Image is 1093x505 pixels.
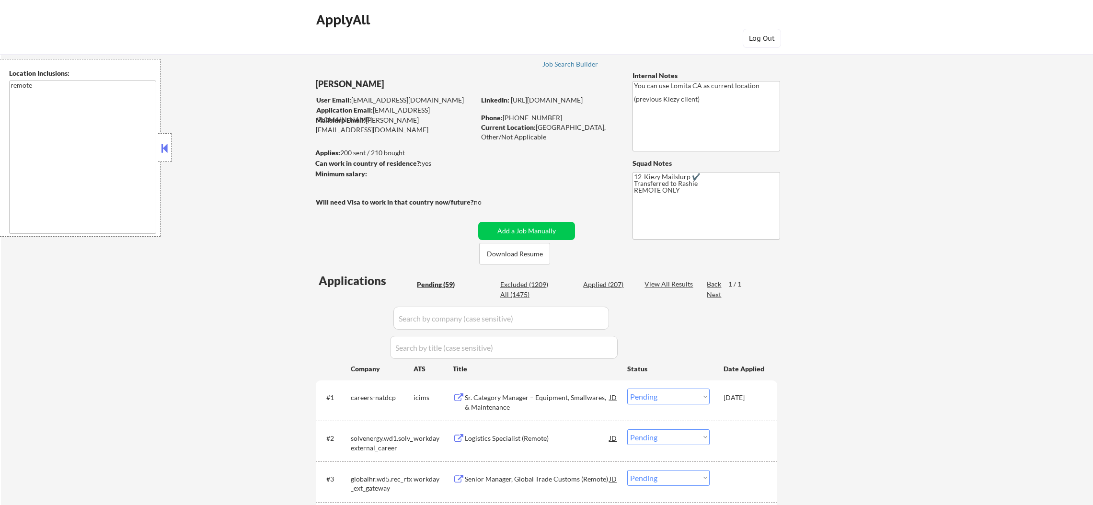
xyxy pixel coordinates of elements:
[465,474,610,484] div: Senior Manager, Global Trade Customs (Remote)
[351,364,414,374] div: Company
[417,280,465,289] div: Pending (59)
[724,393,766,402] div: [DATE]
[315,170,367,178] strong: Minimum salary:
[609,470,618,487] div: JD
[316,78,513,90] div: [PERSON_NAME]
[414,474,453,484] div: workday
[326,393,343,402] div: #1
[453,364,618,374] div: Title
[316,96,351,104] strong: User Email:
[316,11,373,28] div: ApplyAll
[542,61,598,68] div: Job Search Builder
[478,222,575,240] button: Add a Job Manually
[316,106,373,114] strong: Application Email:
[479,243,550,264] button: Download Resume
[609,389,618,406] div: JD
[583,280,631,289] div: Applied (207)
[316,105,475,124] div: [EMAIL_ADDRESS][DOMAIN_NAME]
[481,123,617,141] div: [GEOGRAPHIC_DATA], Other/Not Applicable
[414,393,453,402] div: icims
[316,115,475,134] div: [PERSON_NAME][EMAIL_ADDRESS][DOMAIN_NAME]
[542,60,598,70] a: Job Search Builder
[393,307,609,330] input: Search by company (case sensitive)
[414,434,453,443] div: workday
[315,159,422,167] strong: Can work in country of residence?:
[743,29,781,48] button: Log Out
[315,148,475,158] div: 200 sent / 210 bought
[724,364,766,374] div: Date Applied
[474,197,501,207] div: no
[644,279,696,289] div: View All Results
[633,159,780,168] div: Squad Notes
[414,364,453,374] div: ATS
[315,159,472,168] div: yes
[351,434,414,452] div: solvenergy.wd1.solv_external_career
[315,149,340,157] strong: Applies:
[316,116,366,124] strong: Mailslurp Email:
[481,96,509,104] strong: LinkedIn:
[481,123,536,131] strong: Current Location:
[707,290,722,299] div: Next
[465,434,610,443] div: Logistics Specialist (Remote)
[511,96,583,104] a: [URL][DOMAIN_NAME]
[316,95,475,105] div: [EMAIL_ADDRESS][DOMAIN_NAME]
[326,474,343,484] div: #3
[9,69,157,78] div: Location Inclusions:
[633,71,780,80] div: Internal Notes
[326,434,343,443] div: #2
[707,279,722,289] div: Back
[500,290,548,299] div: All (1475)
[390,336,618,359] input: Search by title (case sensitive)
[481,114,503,122] strong: Phone:
[351,393,414,402] div: careers-natdcp
[465,393,610,412] div: Sr. Category Manager – Equipment, Smallwares, & Maintenance
[316,198,475,206] strong: Will need Visa to work in that country now/future?:
[609,429,618,447] div: JD
[627,360,710,377] div: Status
[351,474,414,493] div: globalhr.wd5.rec_rtx_ext_gateway
[481,113,617,123] div: [PHONE_NUMBER]
[728,279,750,289] div: 1 / 1
[500,280,548,289] div: Excluded (1209)
[319,275,414,287] div: Applications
